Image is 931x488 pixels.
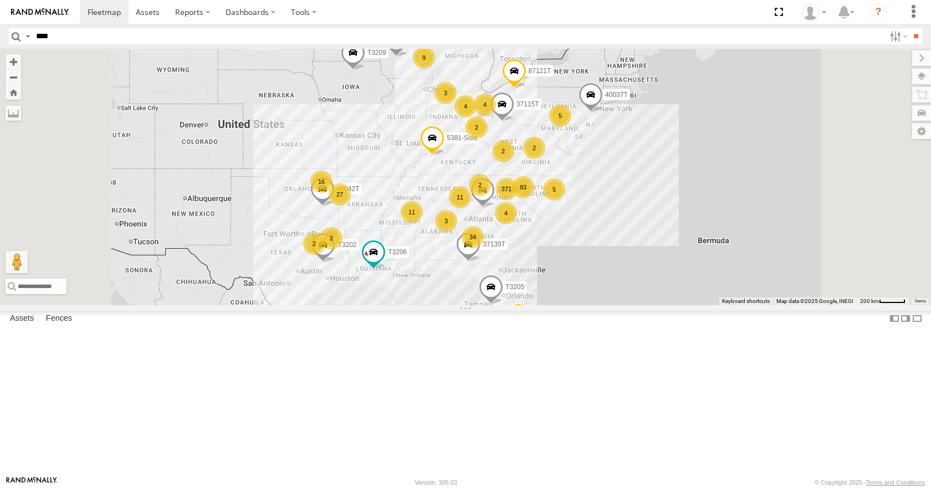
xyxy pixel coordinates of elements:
[6,54,21,69] button: Zoom in
[11,8,69,16] img: rand-logo.svg
[415,479,457,486] div: Version: 305.03
[413,47,435,69] div: 9
[40,311,78,327] label: Fences
[912,124,931,139] label: Map Settings
[914,299,926,303] a: Terms
[776,298,853,304] span: Map data ©2025 Google, INEGI
[310,171,332,193] div: 16
[912,311,923,327] label: Hide Summary Table
[462,226,484,248] div: 34
[435,210,457,232] div: 3
[367,49,386,56] span: T3209
[329,183,351,206] div: 27
[320,227,342,249] div: 2
[465,116,488,138] div: 2
[529,67,551,75] span: 87121T
[900,311,911,327] label: Dock Summary Table to the Right
[523,137,545,159] div: 2
[605,91,628,99] span: 40037T
[6,105,21,121] label: Measure
[512,176,534,198] div: 83
[303,233,325,255] div: 2
[6,85,21,100] button: Zoom Home
[543,178,565,201] div: 5
[860,298,879,304] span: 200 km
[815,479,925,486] div: © Copyright 2025 -
[549,105,571,127] div: 5
[4,311,39,327] label: Assets
[6,477,57,488] a: Visit our Website
[434,82,457,104] div: 3
[401,201,423,223] div: 11
[6,251,28,273] button: Drag Pegman onto the map to open Street View
[495,178,518,200] div: 371
[857,297,909,305] button: Map Scale: 200 km per 44 pixels
[454,95,477,117] div: 4
[447,135,477,142] span: 5381-Sold
[23,28,32,44] label: Search Query
[388,248,407,256] span: T3206
[798,4,830,20] div: Todd Sigmon
[474,94,496,116] div: 4
[483,240,505,248] span: 37139T
[516,100,539,108] span: 37115T
[495,202,517,224] div: 4
[492,140,514,162] div: 2
[505,283,524,291] span: T3205
[866,479,925,486] a: Terms and Conditions
[886,28,909,44] label: Search Filter Options
[6,69,21,85] button: Zoom out
[469,174,491,196] div: 2
[889,311,900,327] label: Dock Summary Table to the Left
[869,3,887,21] i: ?
[722,297,770,305] button: Keyboard shortcuts
[337,242,356,249] span: T3202
[449,186,471,208] div: 11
